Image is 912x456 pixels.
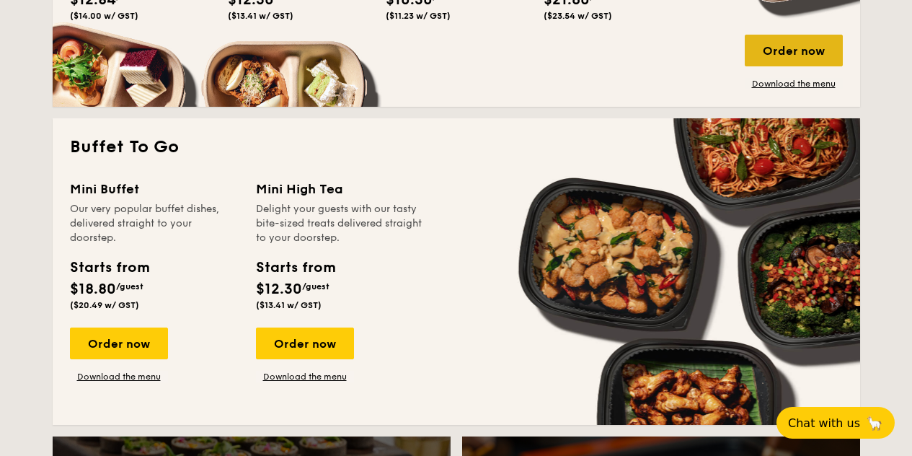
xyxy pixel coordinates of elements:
button: Chat with us🦙 [776,407,895,439]
div: Our very popular buffet dishes, delivered straight to your doorstep. [70,202,239,245]
span: ($20.49 w/ GST) [70,300,139,310]
span: ($11.23 w/ GST) [386,11,451,21]
span: ($23.54 w/ GST) [544,11,612,21]
span: 🦙 [866,415,883,431]
div: Order now [70,328,168,359]
div: Mini High Tea [256,179,425,199]
div: Starts from [70,257,149,279]
span: ($14.00 w/ GST) [70,11,138,21]
span: /guest [116,281,143,291]
div: Starts from [256,257,335,279]
span: $18.80 [70,281,116,298]
a: Download the menu [745,78,843,89]
div: Delight your guests with our tasty bite-sized treats delivered straight to your doorstep. [256,202,425,245]
div: Mini Buffet [70,179,239,199]
span: $12.30 [256,281,302,298]
span: Chat with us [788,416,860,430]
div: Order now [256,328,354,359]
h2: Buffet To Go [70,136,843,159]
a: Download the menu [70,371,168,382]
a: Download the menu [256,371,354,382]
div: Order now [745,35,843,66]
span: ($13.41 w/ GST) [256,300,322,310]
span: ($13.41 w/ GST) [228,11,293,21]
span: /guest [302,281,329,291]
